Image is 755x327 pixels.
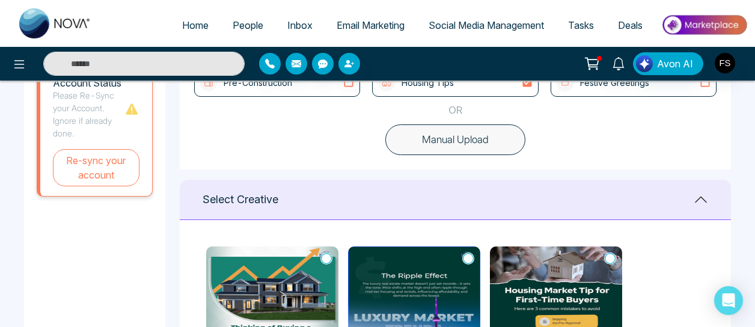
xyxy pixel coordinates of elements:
a: Deals [606,14,655,37]
button: Re-sync your account [53,149,139,186]
span: Email Marketing [337,19,405,31]
p: OR [448,103,462,118]
button: Avon AI [633,52,703,75]
h1: Account Status [53,78,124,89]
p: Festive Greetings [580,76,649,89]
img: icon [556,73,574,91]
span: Inbox [287,19,313,31]
img: Lead Flow [636,55,653,72]
p: Housing Tips [402,76,454,89]
span: Social Media Management [429,19,544,31]
img: Market-place.gif [661,11,748,38]
img: Nova CRM Logo [19,8,91,38]
h1: Select Creative [203,193,278,206]
span: People [233,19,263,31]
span: Avon AI [657,57,693,71]
a: Home [170,14,221,37]
a: Email Marketing [325,14,417,37]
span: Deals [618,19,643,31]
span: Tasks [568,19,594,31]
img: icon [200,73,218,91]
div: Open Intercom Messenger [714,286,743,315]
a: Inbox [275,14,325,37]
button: Manual Upload [385,124,525,156]
a: Social Media Management [417,14,556,37]
a: People [221,14,275,37]
span: Home [182,19,209,31]
a: Tasks [556,14,606,37]
img: User Avatar [715,53,735,73]
img: icon [377,73,396,91]
p: Please Re-Sync your Account. Ignore if already done. [53,89,124,139]
p: Pre-Construction [224,76,292,89]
